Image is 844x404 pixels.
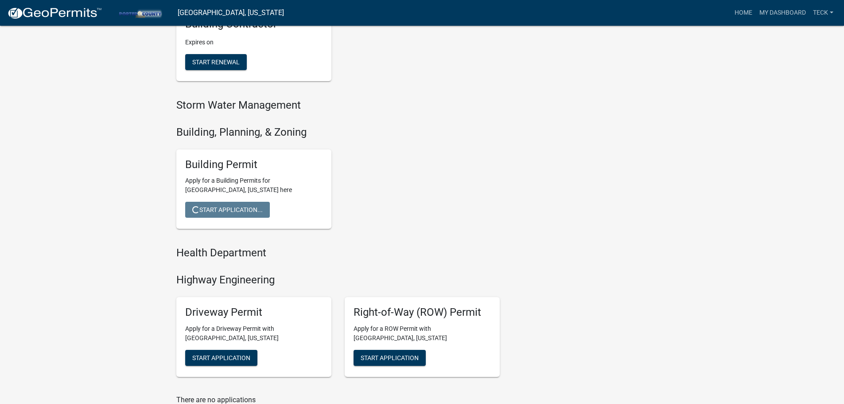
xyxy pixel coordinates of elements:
[176,247,500,259] h4: Health Department
[361,354,419,361] span: Start Application
[185,38,323,47] p: Expires on
[192,59,240,66] span: Start Renewal
[176,274,500,286] h4: Highway Engineering
[185,350,257,366] button: Start Application
[109,7,171,19] img: Porter County, Indiana
[176,126,500,139] h4: Building, Planning, & Zoning
[185,324,323,343] p: Apply for a Driveway Permit with [GEOGRAPHIC_DATA], [US_STATE]
[809,4,837,21] a: Teck
[354,350,426,366] button: Start Application
[176,99,500,112] h4: Storm Water Management
[731,4,756,21] a: Home
[192,206,263,213] span: Start Application...
[185,176,323,195] p: Apply for a Building Permits for [GEOGRAPHIC_DATA], [US_STATE] here
[192,354,250,361] span: Start Application
[178,5,284,20] a: [GEOGRAPHIC_DATA], [US_STATE]
[185,306,323,319] h5: Driveway Permit
[354,306,491,319] h5: Right-of-Way (ROW) Permit
[354,324,491,343] p: Apply for a ROW Permit with [GEOGRAPHIC_DATA], [US_STATE]
[756,4,809,21] a: My Dashboard
[185,158,323,171] h5: Building Permit
[185,202,270,218] button: Start Application...
[185,54,247,70] button: Start Renewal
